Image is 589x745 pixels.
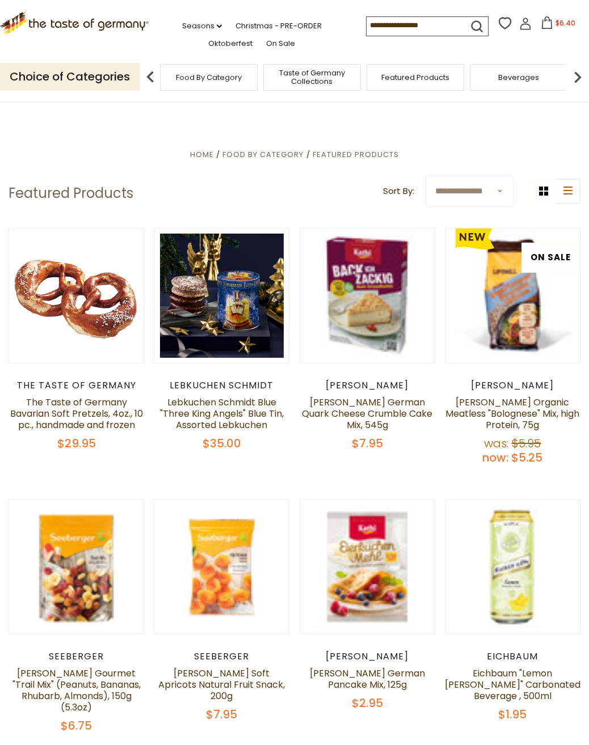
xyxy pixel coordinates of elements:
label: Sort By: [383,184,414,198]
a: [PERSON_NAME] German Quark Cheese Crumble Cake Mix, 545g [302,396,432,431]
img: previous arrow [139,66,162,88]
span: $6.40 [556,18,575,28]
label: Now: [482,450,508,465]
a: Featured Products [313,149,399,160]
a: [PERSON_NAME] German Pancake Mix, 125g [310,667,425,691]
img: Seeberger Soft Apricots [154,500,289,634]
div: [PERSON_NAME] [300,380,435,391]
label: Was: [484,435,508,451]
a: Oktoberfest [208,37,253,50]
span: $7.95 [206,706,237,722]
a: [PERSON_NAME] Gourmet "Trail Mix" (Peanuts, Bananas, Rhubarb, Almonds), 150g (5.3oz) [12,667,141,714]
div: [PERSON_NAME] [300,651,435,662]
h1: Featured Products [9,185,133,202]
span: $2.95 [352,695,383,711]
a: The Taste of Germany Bavarian Soft Pretzels, 4oz., 10 pc., handmade and frozen [10,396,143,431]
img: Seeberger Gourmet "Trail Mix" (Peanuts, Bananas, Rhubarb, Almonds), 150g (5.3oz) [9,500,144,634]
a: Lebkuchen Schmidt Blue "Three King Angels" Blue Tin, Assorted Lebkuchen [160,396,284,431]
div: Lebkuchen Schmidt [154,380,289,391]
div: The Taste of Germany [9,380,144,391]
img: The Taste of Germany Bavarian Soft Pretzels, 4oz., 10 pc., handmade and frozen [9,228,144,363]
img: Lebkuchen Schmidt Blue "Three King Angels" Blue Tin, Assorted Lebkuchen [154,228,289,363]
a: Christmas - PRE-ORDER [235,20,322,32]
span: $5.25 [511,450,542,465]
span: $1.95 [498,706,527,722]
span: $29.95 [57,435,96,451]
span: $7.95 [352,435,383,451]
a: Eichbaum "Lemon [PERSON_NAME]" Carbonated Beverage , 500ml [445,667,580,702]
div: Seeberger [9,651,144,662]
button: $6.40 [534,16,582,33]
img: Kathi German Quark Cheese Crumble Cake Mix, 545g [300,228,435,363]
span: $6.75 [61,718,92,734]
div: Eichbaum [445,651,580,662]
span: $35.00 [203,435,241,451]
a: Beverages [498,73,539,82]
div: Seeberger [154,651,289,662]
a: Food By Category [176,73,242,82]
a: Seasons [182,20,222,32]
a: Taste of Germany Collections [267,69,357,86]
img: Lamotte Organic Meatless "Bolognese" Mix, high Protein, 75g [445,228,580,363]
a: [PERSON_NAME] Organic Meatless "Bolognese" Mix, high Protein, 75g [445,396,579,431]
img: Kathi German Pancake Mix, 125g [300,500,435,634]
img: Eichbaum "Lemon Radler" Carbonated Beverage , 500ml [445,500,580,634]
div: [PERSON_NAME] [445,380,580,391]
img: next arrow [566,66,589,88]
a: On Sale [266,37,295,50]
a: [PERSON_NAME] Soft Apricots Natural Fruit Snack, 200g [158,667,285,702]
span: $5.95 [511,435,541,451]
a: Home [190,149,214,160]
a: Food By Category [222,149,304,160]
a: Featured Products [381,73,449,82]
